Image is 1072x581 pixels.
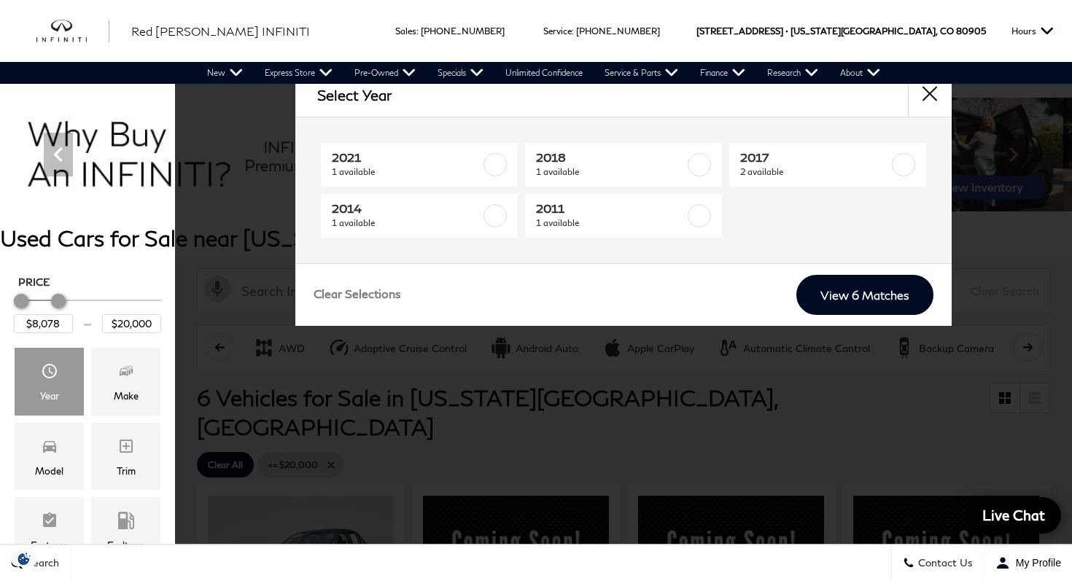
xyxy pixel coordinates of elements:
[756,62,829,84] a: Research
[117,434,135,463] span: Trim
[395,26,416,36] span: Sales
[18,276,157,289] h5: Price
[254,62,343,84] a: Express Store
[51,294,66,308] div: Maximum Price
[536,150,685,165] span: 2018
[41,508,58,537] span: Features
[321,194,518,238] a: 20141 available
[131,23,310,40] a: Red [PERSON_NAME] INFINITI
[15,423,84,490] div: ModelModel
[15,497,84,564] div: FeaturesFeatures
[740,150,889,165] span: 2017
[594,62,689,84] a: Service & Parts
[14,294,28,308] div: Minimum Price
[317,87,392,103] h2: Select Year
[114,388,139,404] div: Make
[914,557,973,569] span: Contact Us
[15,348,84,415] div: YearYear
[332,216,481,230] span: 1 available
[908,73,952,117] button: close
[829,62,891,84] a: About
[689,62,756,84] a: Finance
[740,165,889,179] span: 2 available
[543,26,572,36] span: Service
[1010,557,1061,569] span: My Profile
[7,551,41,566] section: Click to Open Cookie Consent Modal
[494,62,594,84] a: Unlimited Confidence
[41,434,58,463] span: Model
[416,26,419,36] span: :
[332,150,481,165] span: 2021
[343,62,427,84] a: Pre-Owned
[117,508,135,537] span: Fueltype
[525,194,722,238] a: 20111 available
[36,20,109,43] a: infiniti
[966,497,1061,534] a: Live Chat
[41,359,58,388] span: Year
[102,314,161,333] input: Maximum
[44,133,73,176] div: Previous
[314,286,401,304] a: Clear Selections
[572,26,574,36] span: :
[536,201,685,216] span: 2011
[729,143,926,187] a: 20172 available
[576,26,660,36] a: [PHONE_NUMBER]
[36,20,109,43] img: INFINITI
[91,497,160,564] div: FueltypeFueltype
[35,463,63,479] div: Model
[321,143,518,187] a: 20211 available
[332,201,481,216] span: 2014
[427,62,494,84] a: Specials
[536,216,685,230] span: 1 available
[107,537,144,553] div: Fueltype
[696,26,986,36] a: [STREET_ADDRESS] • [US_STATE][GEOGRAPHIC_DATA], CO 80905
[117,463,136,479] div: Trim
[117,359,135,388] span: Make
[525,143,722,187] a: 20181 available
[536,165,685,179] span: 1 available
[131,24,310,38] span: Red [PERSON_NAME] INFINITI
[91,423,160,490] div: TrimTrim
[31,537,68,553] div: Features
[196,62,254,84] a: New
[14,314,73,333] input: Minimum
[196,62,891,84] nav: Main Navigation
[332,165,481,179] span: 1 available
[7,551,41,566] img: Opt-Out Icon
[14,289,161,333] div: Price
[40,388,59,404] div: Year
[91,348,160,415] div: MakeMake
[796,275,933,315] a: View 6 Matches
[421,26,505,36] a: [PHONE_NUMBER]
[975,506,1052,524] span: Live Chat
[984,545,1072,581] button: Open user profile menu
[23,557,59,569] span: Search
